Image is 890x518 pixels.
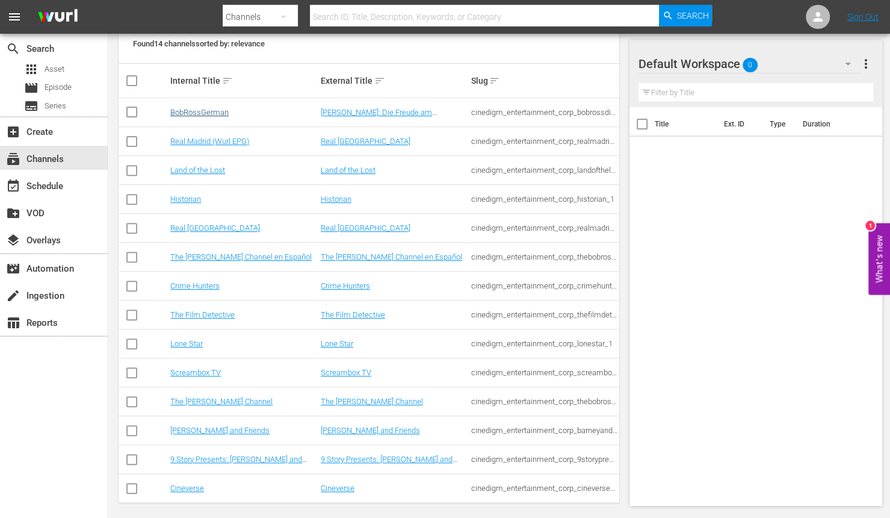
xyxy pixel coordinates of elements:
[471,310,617,319] div: cinedigm_entertainment_corp_thefilmdetective_1
[471,426,617,435] div: cinedigm_entertainment_corp_barneyandfriends_1
[655,107,717,141] th: Title
[45,100,66,112] span: Series
[677,5,709,27] span: Search
[170,73,317,88] div: Internal Title
[471,368,617,377] div: cinedigm_entertainment_corp_screamboxtv_1
[6,152,20,166] span: Channels
[471,73,617,88] div: Slug
[170,426,270,435] a: [PERSON_NAME] and Friends
[859,57,873,71] span: more_vert
[859,49,873,78] button: more_vert
[471,281,617,290] div: cinedigm_entertainment_corp_crimehunters_1
[45,63,64,75] span: Asset
[170,223,260,232] a: Real [GEOGRAPHIC_DATA]
[321,223,410,232] a: Real [GEOGRAPHIC_DATA]
[471,166,617,175] div: cinedigm_entertainment_corp_landofthelost_1
[6,125,20,139] span: Create
[222,75,233,86] span: sort
[471,223,617,232] div: cinedigm_entertainment_corp_realmadrid_1
[321,73,468,88] div: External Title
[321,455,457,473] a: 9 Story Presents: [PERSON_NAME] and Friends
[321,426,420,435] a: [PERSON_NAME] and Friends
[321,397,423,406] a: The [PERSON_NAME] Channel
[489,75,500,86] span: sort
[321,166,375,175] a: Land of the Lost
[471,252,617,261] div: cinedigm_entertainment_corp_thebobrosschannelenespaol_1
[471,455,617,464] div: cinedigm_entertainment_corp_9storypresentsgarfieldandfriends_1
[170,166,225,175] a: Land of the Lost
[170,368,221,377] a: Screambox TV
[6,206,20,220] span: VOD
[6,316,20,330] span: Reports
[321,281,370,290] a: Crime Hunters
[6,289,20,303] span: Ingestion
[170,455,307,473] a: 9 Story Presents: [PERSON_NAME] and Friends
[471,108,617,117] div: cinedigm_entertainment_corp_bobrossdiefreudeammalen_1
[29,3,87,31] img: ans4CAIJ8jUAAAAAAAAAAAAAAAAAAAAAAAAgQb4GAAAAAAAAAAAAAAAAAAAAAAAAJMjXAAAAAAAAAAAAAAAAAAAAAAAAgAT5G...
[321,108,437,126] a: [PERSON_NAME]: Die Freude am [PERSON_NAME]
[638,47,862,81] div: Default Workspace
[471,484,617,493] div: cinedigm_entertainment_corp_cineverse_1
[471,137,617,146] div: cinedigm_entertainment_corp_realmadrid_2
[321,368,371,377] a: Screambox TV
[7,10,22,24] span: menu
[321,195,351,204] a: Historian
[321,339,353,348] a: Lone Star
[471,397,617,406] div: cinedigm_entertainment_corp_thebobrosschannel_1
[170,281,220,290] a: Crime Hunters
[659,5,712,27] button: Search
[170,137,249,146] a: Real Madrid (Wurl EPG)
[743,52,758,78] span: 0
[321,310,385,319] a: The Film Detective
[762,107,796,141] th: Type
[471,195,617,204] div: cinedigm_entertainment_corp_historian_1
[170,484,204,493] a: Cineverse
[24,81,39,95] span: Episode
[6,233,20,248] span: Overlays
[471,339,617,348] div: cinedigm_entertainment_corp_lonestar_1
[321,137,410,146] a: Real [GEOGRAPHIC_DATA]
[321,252,462,261] a: The [PERSON_NAME] Channel en Español
[796,107,868,141] th: Duration
[170,310,235,319] a: The Film Detective
[24,62,39,76] span: Asset
[170,339,203,348] a: Lone Star
[865,221,875,231] div: 1
[45,81,72,93] span: Episode
[847,12,879,22] a: Sign Out
[374,75,385,86] span: sort
[6,179,20,193] span: Schedule
[717,107,762,141] th: Ext. ID
[170,397,273,406] a: The [PERSON_NAME] Channel
[868,223,890,295] button: Open Feedback Widget
[170,252,312,261] a: The [PERSON_NAME] Channel en Español
[133,39,265,48] span: Found 14 channels sorted by: relevance
[6,42,20,56] span: Search
[170,195,201,204] a: Historian
[6,261,20,276] span: Automation
[321,484,354,493] a: Cineverse
[24,99,39,113] span: Series
[170,108,229,117] a: BobRossGerman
